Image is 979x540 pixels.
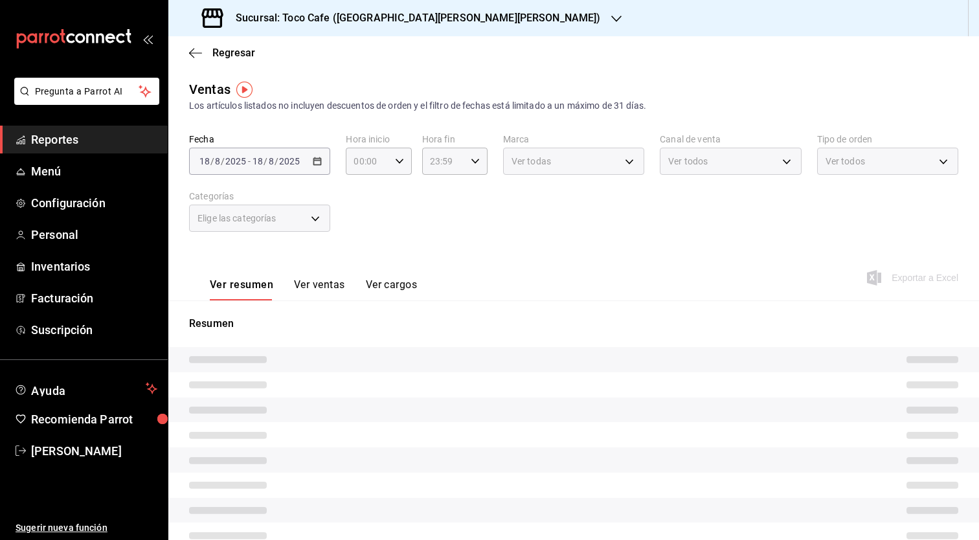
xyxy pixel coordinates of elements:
input: ---- [225,156,247,166]
span: Inventarios [31,258,157,275]
div: Los artículos listados no incluyen descuentos de orden y el filtro de fechas está limitado a un m... [189,99,958,113]
input: -- [268,156,275,166]
input: ---- [278,156,300,166]
span: Menú [31,163,157,180]
span: Recomienda Parrot [31,411,157,428]
button: Regresar [189,47,255,59]
span: Personal [31,226,157,243]
span: Ver todos [826,155,865,168]
div: navigation tabs [210,278,417,300]
span: Configuración [31,194,157,212]
span: Pregunta a Parrot AI [35,85,139,98]
div: Ventas [189,80,231,99]
span: Ayuda [31,381,141,396]
span: / [210,156,214,166]
button: Ver ventas [294,278,345,300]
span: Sugerir nueva función [16,521,157,535]
span: [PERSON_NAME] [31,442,157,460]
label: Canal de venta [660,135,801,144]
span: Ver todas [512,155,551,168]
button: Ver resumen [210,278,273,300]
p: Resumen [189,316,958,332]
span: / [264,156,267,166]
span: Regresar [212,47,255,59]
input: -- [252,156,264,166]
img: Tooltip marker [236,82,253,98]
label: Hora fin [422,135,488,144]
button: Ver cargos [366,278,418,300]
label: Fecha [189,135,330,144]
span: Ver todos [668,155,708,168]
span: Facturación [31,289,157,307]
input: -- [214,156,221,166]
label: Categorías [189,192,330,201]
input: -- [199,156,210,166]
span: / [221,156,225,166]
label: Tipo de orden [817,135,958,144]
span: Reportes [31,131,157,148]
h3: Sucursal: Toco Cafe ([GEOGRAPHIC_DATA][PERSON_NAME][PERSON_NAME]) [225,10,601,26]
label: Marca [503,135,644,144]
span: / [275,156,278,166]
span: Elige las categorías [197,212,276,225]
button: open_drawer_menu [142,34,153,44]
span: Suscripción [31,321,157,339]
a: Pregunta a Parrot AI [9,94,159,107]
label: Hora inicio [346,135,411,144]
button: Pregunta a Parrot AI [14,78,159,105]
span: - [248,156,251,166]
